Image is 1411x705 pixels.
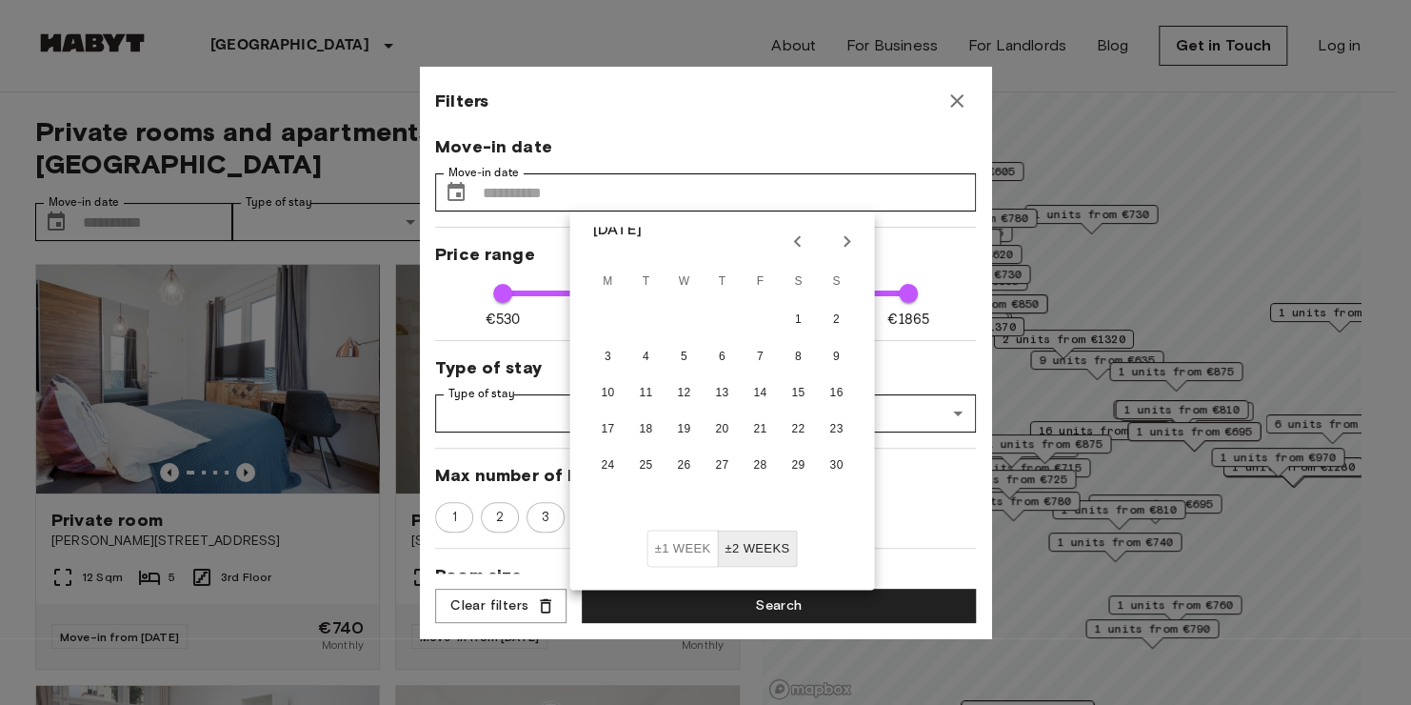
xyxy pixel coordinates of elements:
button: 8 [781,339,815,373]
button: 14 [743,375,777,410]
span: €530 [486,310,521,330]
button: 27 [705,448,739,482]
button: 22 [781,412,815,446]
span: Price range [435,243,976,266]
button: ±2 weeks [717,530,797,567]
button: 20 [705,412,739,446]
button: 23 [819,412,853,446]
span: Max number of bedrooms [435,464,976,487]
button: 6 [705,339,739,373]
span: Room size [435,564,976,587]
button: Next month [830,225,863,257]
button: 26 [666,448,701,482]
button: 5 [666,339,701,373]
button: Choose date [437,173,475,211]
label: Move-in date [448,165,519,181]
span: 3 [531,508,560,527]
div: 2 [481,502,519,533]
button: 9 [819,339,853,373]
button: Previous month [781,225,813,257]
span: Friday [743,263,777,301]
button: 21 [743,412,777,446]
span: Thursday [705,263,739,301]
button: 15 [781,375,815,410]
div: Move In Flexibility [647,530,798,567]
button: 30 [819,448,853,482]
button: 16 [819,375,853,410]
button: Search [582,589,976,624]
button: 25 [628,448,663,482]
span: Saturday [781,263,815,301]
span: Filters [435,90,488,112]
span: Wednesday [666,263,701,301]
button: 29 [781,448,815,482]
button: 18 [628,412,663,446]
button: 2 [819,303,853,337]
span: 1 [441,508,467,527]
label: Type of stay [448,386,515,402]
button: 11 [628,375,663,410]
button: ±1 week [647,530,719,567]
span: Move-in date [435,135,976,158]
span: Sunday [819,263,853,301]
button: 7 [743,339,777,373]
div: [DATE] [592,218,642,241]
span: 2 [486,508,514,527]
button: 12 [666,375,701,410]
button: 13 [705,375,739,410]
div: 1 [435,502,473,533]
span: Tuesday [628,263,663,301]
span: Type of stay [435,356,976,379]
button: 3 [590,339,625,373]
span: Monday [590,263,625,301]
button: 1 [781,303,815,337]
button: Clear filters [435,589,566,624]
button: 17 [590,412,625,446]
button: 4 [628,339,663,373]
button: 10 [590,375,625,410]
button: 19 [666,412,701,446]
span: €1865 [887,310,929,330]
button: 24 [590,448,625,482]
button: 28 [743,448,777,482]
div: 3 [527,502,565,533]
